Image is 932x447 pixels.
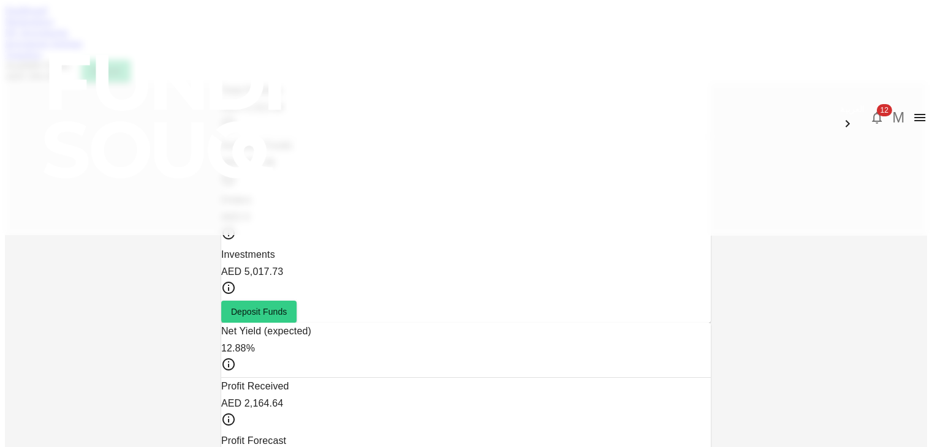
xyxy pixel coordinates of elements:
[221,395,711,412] div: AED 2,164.64
[889,108,907,127] button: M
[221,435,286,446] span: Profit Forecast
[840,104,865,114] span: العربية
[876,104,892,116] span: 12
[221,326,311,336] span: Net Yield (expected)
[221,381,289,391] span: Profit Received
[221,249,275,260] span: Investments
[221,340,711,357] div: 12.88%
[221,263,711,280] div: AED 5,017.73
[865,105,889,130] button: 12
[221,301,297,323] button: Deposit Funds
